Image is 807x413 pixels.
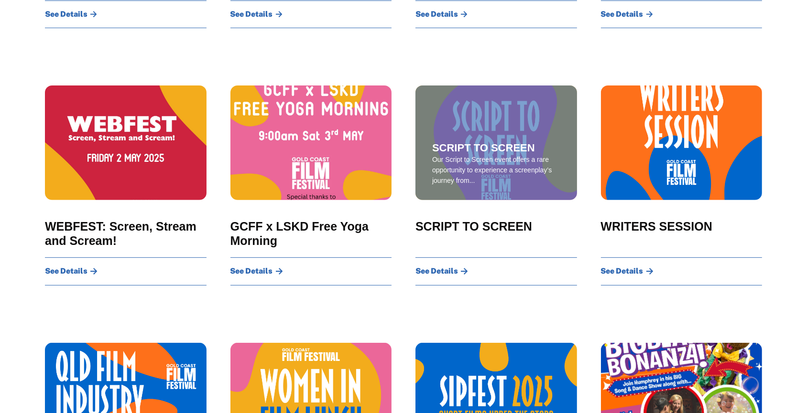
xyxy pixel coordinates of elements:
span: See Details [601,11,643,18]
a: SCRIPT TO SCREEN [432,142,535,154]
span: See Details [230,267,273,275]
span: See Details [415,11,458,18]
a: WRITERS SESSION [601,219,712,233]
a: See Details [415,267,468,275]
a: See Details [45,267,98,275]
a: See Details [230,267,283,275]
a: WEBFEST: Screen, Stream and Scream! [45,219,207,248]
a: SCRIPT TO SCREEN [415,219,532,233]
span: See Details [230,11,273,18]
div: Our Script to Screen event offers a rare opportunity to experience a screenplay’s journey from... [432,154,560,186]
a: GCFF x LSKD Free Yoga Morning [230,219,392,248]
a: See Details [45,11,98,18]
a: See Details [601,11,654,18]
span: See Details [45,11,87,18]
span: See Details [601,267,643,275]
span: See Details [45,267,87,275]
a: See Details [415,11,468,18]
span: See Details [415,267,458,275]
a: See Details [230,11,283,18]
a: See Details [601,267,654,275]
